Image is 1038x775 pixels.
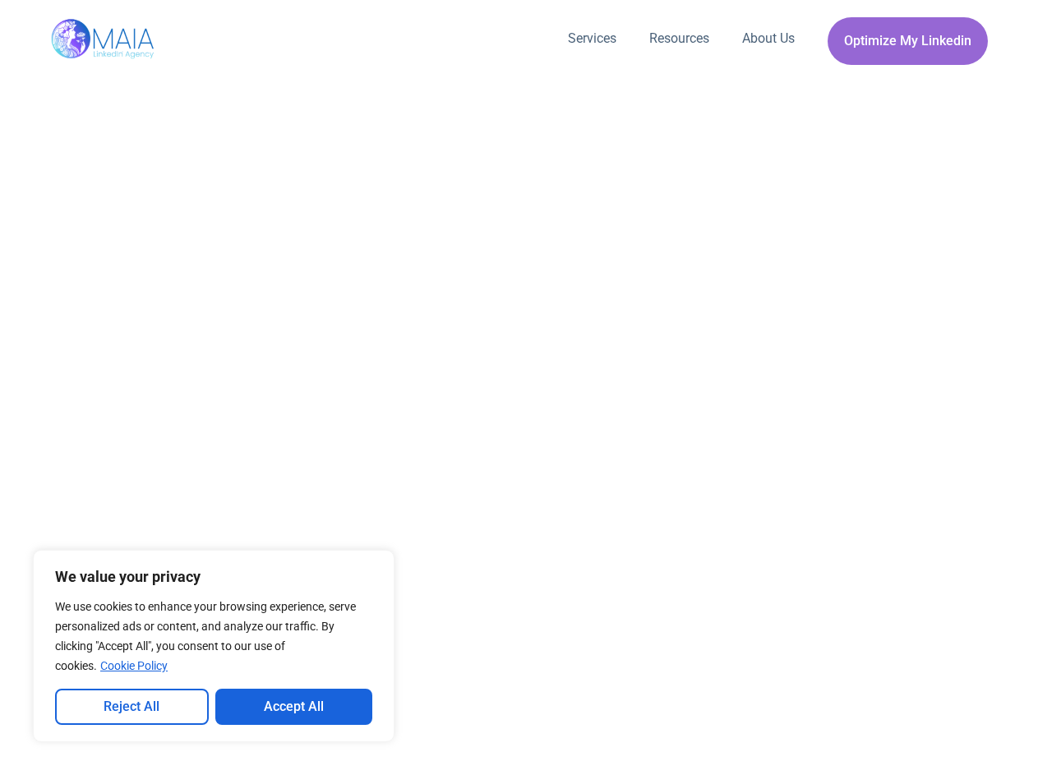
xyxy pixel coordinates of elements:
[55,567,372,587] p: We value your privacy
[844,25,971,57] span: Optimize My Linkedin
[99,658,168,673] a: Cookie Policy
[55,689,209,725] button: Reject All
[726,17,811,60] a: About Us
[828,17,988,65] a: Optimize My Linkedin
[551,17,811,60] nav: Menu
[55,597,372,676] p: We use cookies to enhance your browsing experience, serve personalized ads or content, and analyz...
[33,550,394,742] div: We value your privacy
[551,17,633,60] a: Services
[215,689,373,725] button: Accept All
[633,17,726,60] a: Resources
